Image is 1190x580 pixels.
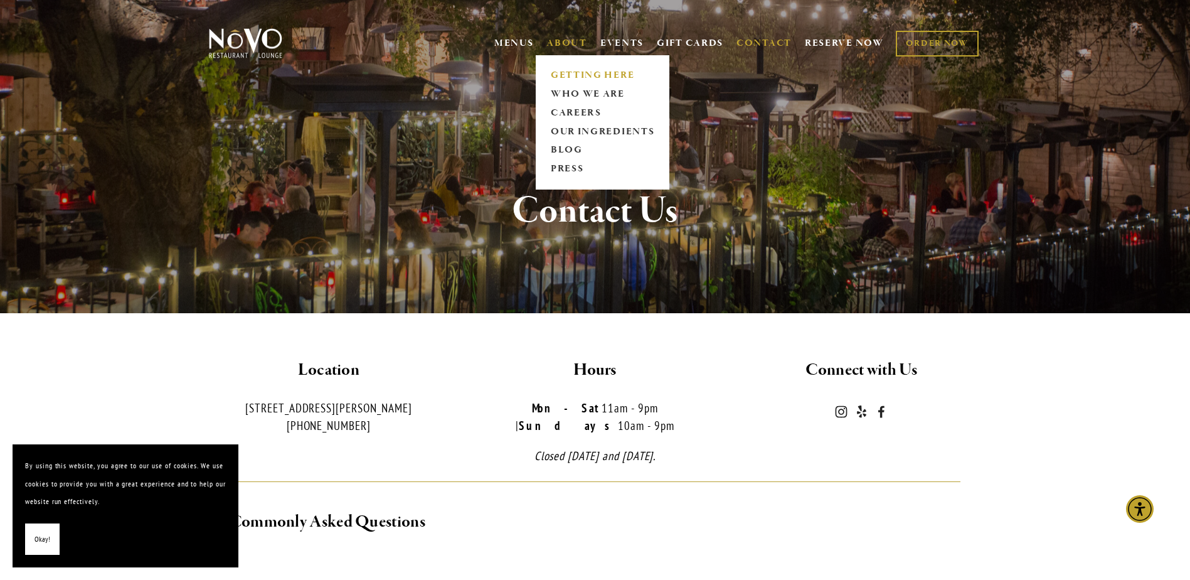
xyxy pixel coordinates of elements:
[546,122,658,141] a: OUR INGREDIENTS
[534,448,656,463] em: Closed [DATE] and [DATE].
[206,399,452,435] p: [STREET_ADDRESS][PERSON_NAME] [PHONE_NUMBER]
[546,141,658,160] a: BLOG
[736,31,792,55] a: CONTACT
[600,37,644,50] a: EVENTS
[855,405,868,418] a: Yelp
[739,357,984,384] h2: Connect with Us
[472,399,718,435] p: 11am - 9pm | 10am - 9pm
[546,104,658,122] a: CAREERS
[494,37,534,50] a: MENUS
[1126,495,1154,523] div: Accessibility Menu
[546,66,658,85] a: GETTING HERE
[519,418,618,433] strong: Sundays
[25,457,226,511] p: By using this website, you agree to our use of cookies. We use cookies to provide you with a grea...
[896,31,978,56] a: ORDER NOW
[546,160,658,179] a: PRESS
[532,400,602,416] strong: Mon-Sat
[206,28,285,59] img: Novo Restaurant &amp; Lounge
[835,405,847,418] a: Instagram
[875,405,888,418] a: Novo Restaurant and Lounge
[206,357,452,384] h2: Location
[35,530,50,549] span: Okay!
[512,187,679,235] strong: Contact Us
[472,357,718,384] h2: Hours
[546,85,658,104] a: WHO WE ARE
[13,444,238,567] section: Cookie banner
[657,31,723,55] a: GIFT CARDS
[230,509,961,535] h2: Commonly Asked Questions
[546,37,587,50] a: ABOUT
[25,524,60,556] button: Okay!
[805,31,884,55] a: RESERVE NOW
